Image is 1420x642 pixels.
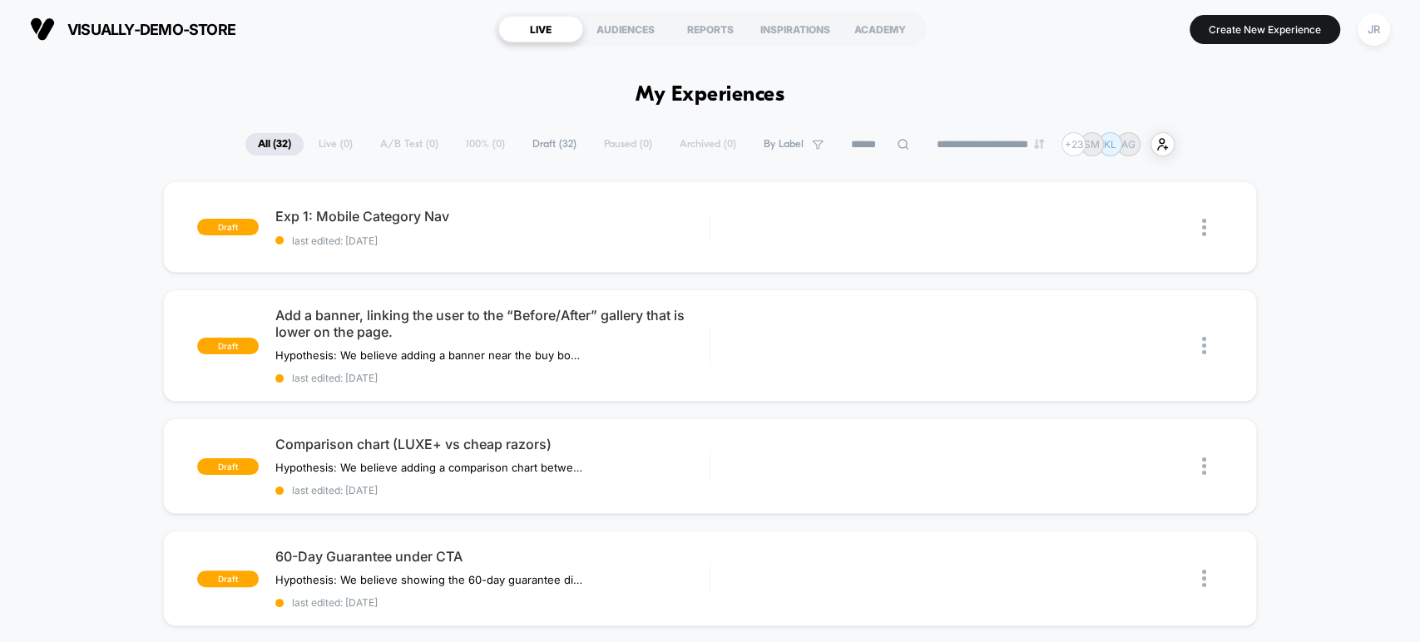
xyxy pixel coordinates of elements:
button: visually-demo-store [25,16,240,42]
span: Hypothesis: We believe showing the 60-day guarantee directly under the CTA will increase purchase... [275,573,584,586]
div: + 23 [1061,132,1086,156]
span: Hypothesis: We believe adding a banner near the buy box that links users directly to the Before/A... [275,348,584,362]
img: close [1202,570,1206,587]
img: Visually logo [30,17,55,42]
img: end [1034,139,1044,149]
span: visually-demo-store [67,21,235,38]
span: Draft ( 32 ) [520,133,589,156]
span: Comparison chart (LUXE+ vs cheap razors) [275,436,709,452]
span: Hypothesis: We believe adding a comparison chart between LUXE+ and cheap razors will improve conv... [275,461,584,474]
button: JR [1353,12,1395,47]
span: draft [197,338,259,354]
span: last edited: [DATE] [275,235,709,247]
p: AG [1121,138,1136,151]
h1: My Experiences [636,83,784,107]
span: last edited: [DATE] [275,596,709,609]
div: ACADEMY [838,16,923,42]
span: draft [197,219,259,235]
div: REPORTS [668,16,753,42]
img: close [1202,219,1206,236]
img: close [1202,457,1206,475]
div: JR [1358,13,1390,46]
span: last edited: [DATE] [275,372,709,384]
span: Add a banner, linking the user to the “Before/After” gallery that is lower on the page. [275,307,709,340]
img: close [1202,337,1206,354]
p: KL [1104,138,1116,151]
span: last edited: [DATE] [275,484,709,496]
span: Exp 1: Mobile Category Nav [275,208,709,225]
div: AUDIENCES [583,16,668,42]
button: Create New Experience [1190,15,1340,44]
span: 60-Day Guarantee under CTA [275,548,709,565]
span: By Label [764,138,804,151]
div: LIVE [498,16,583,42]
div: INSPIRATIONS [753,16,838,42]
span: All ( 32 ) [245,133,304,156]
p: SM [1084,138,1100,151]
span: draft [197,458,259,475]
span: draft [197,570,259,587]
